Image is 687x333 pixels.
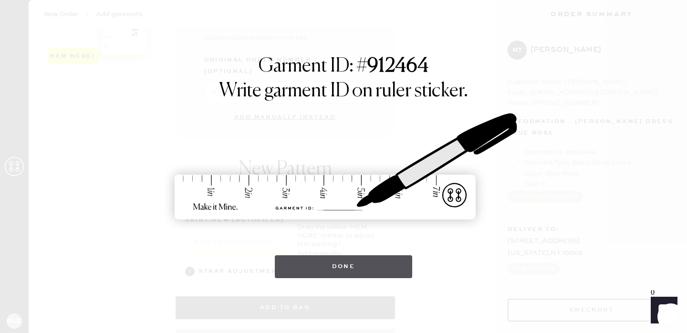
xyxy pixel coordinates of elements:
[367,57,428,76] strong: 912464
[219,80,468,103] h1: Write garment ID on ruler sticker.
[642,290,683,331] iframe: Front Chat
[259,55,428,80] h1: Garment ID: #
[165,88,522,246] img: ruler-sticker-sharpie.svg
[275,255,413,278] button: Done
